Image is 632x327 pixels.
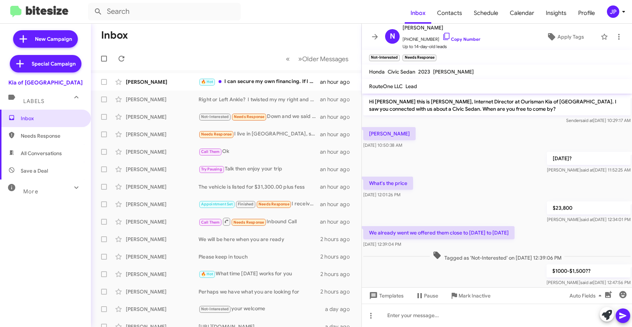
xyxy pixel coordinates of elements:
[363,177,413,190] p: What's the price
[581,167,593,173] span: said at
[199,147,320,156] div: Ok
[390,31,395,42] span: N
[23,98,44,105] span: Labels
[405,3,431,24] a: Inbox
[126,288,199,295] div: [PERSON_NAME]
[369,83,403,90] span: RouteOne LLC
[431,3,468,24] a: Contacts
[566,118,631,123] span: Sender [DATE] 10:29:17 AM
[199,165,320,173] div: Talk then enjoy your trip
[282,51,353,66] nav: Page navigation example
[320,148,356,155] div: an hour ago
[238,202,254,206] span: Finished
[320,78,356,86] div: an hour ago
[199,253,320,260] div: Please keep in touch
[405,83,417,90] span: Lead
[199,217,320,226] div: Inbound Call
[201,149,220,154] span: Call Them
[468,3,504,24] a: Schedule
[126,166,199,173] div: [PERSON_NAME]
[201,272,213,276] span: 🔥 Hot
[325,306,356,313] div: a day ago
[363,226,515,239] p: We already went we offered them close to [DATE] to [DATE]
[199,270,320,278] div: What time [DATE] works for you
[10,55,81,72] a: Special Campaign
[126,148,199,155] div: [PERSON_NAME]
[363,241,401,247] span: [DATE] 12:39:04 PM
[88,3,241,20] input: Search
[433,68,474,75] span: [PERSON_NAME]
[13,30,78,48] a: New Campaign
[126,236,199,243] div: [PERSON_NAME]
[201,79,213,84] span: 🔥 Hot
[403,55,436,61] small: Needs Response
[32,60,76,67] span: Special Campaign
[21,115,83,122] span: Inbox
[459,289,491,302] span: Mark Inactive
[298,54,302,63] span: »
[199,183,320,190] div: The vehicle is listed for $31,300.00 plus fess
[199,113,320,121] div: Down and we said if we wanted to do more we will come back with 3000
[547,152,631,165] p: [DATE]?
[126,271,199,278] div: [PERSON_NAME]
[126,306,199,313] div: [PERSON_NAME]
[201,132,232,137] span: Needs Response
[403,23,480,32] span: [PERSON_NAME]
[409,289,444,302] button: Pause
[557,30,584,43] span: Apply Tags
[607,5,619,18] div: JP
[126,96,199,103] div: [PERSON_NAME]
[199,305,325,313] div: your welcome
[320,218,356,225] div: an hour ago
[126,131,199,138] div: [PERSON_NAME]
[21,167,48,174] span: Save a Deal
[320,201,356,208] div: an hour ago
[201,307,229,311] span: Not-Interested
[126,218,199,225] div: [PERSON_NAME]
[540,3,572,24] span: Insights
[281,51,294,66] button: Previous
[547,217,631,222] span: [PERSON_NAME] [DATE] 12:34:01 PM
[320,253,356,260] div: 2 hours ago
[363,95,631,115] p: Hi [PERSON_NAME] this is [PERSON_NAME], Internet Director at Ourisman Kia of [GEOGRAPHIC_DATA]. I...
[403,43,480,50] span: Up to 14-day-old leads
[294,51,353,66] button: Next
[547,201,631,214] p: $23,800
[199,130,320,138] div: I live in [GEOGRAPHIC_DATA], so I wanted do a virtual visit, if possible.
[320,271,356,278] div: 2 hours ago
[21,150,62,157] span: All Conversations
[320,131,356,138] div: an hour ago
[581,217,593,222] span: said at
[430,251,564,261] span: Tagged as 'Not-Interested' on [DATE] 12:39:06 PM
[418,68,430,75] span: 2023
[8,79,83,86] div: Kia of [GEOGRAPHIC_DATA]
[23,188,38,195] span: More
[201,114,229,119] span: Not-Interested
[126,253,199,260] div: [PERSON_NAME]
[363,192,400,197] span: [DATE] 12:01:26 PM
[286,54,290,63] span: «
[580,118,593,123] span: said at
[363,142,402,148] span: [DATE] 10:50:38 AM
[547,167,631,173] span: [PERSON_NAME] [DATE] 11:52:25 AM
[572,3,601,24] a: Profile
[569,289,604,302] span: Auto Fields
[126,201,199,208] div: [PERSON_NAME]
[199,288,320,295] div: Perhaps we have what you are looking for
[363,127,416,140] p: [PERSON_NAME]
[533,30,597,43] button: Apply Tags
[302,55,348,63] span: Older Messages
[320,183,356,190] div: an hour ago
[35,35,72,43] span: New Campaign
[21,132,83,139] span: Needs Response
[442,36,480,42] a: Copy Number
[564,289,610,302] button: Auto Fields
[126,78,199,86] div: [PERSON_NAME]
[126,113,199,121] div: [PERSON_NAME]
[201,220,220,225] span: Call Them
[504,3,540,24] a: Calendar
